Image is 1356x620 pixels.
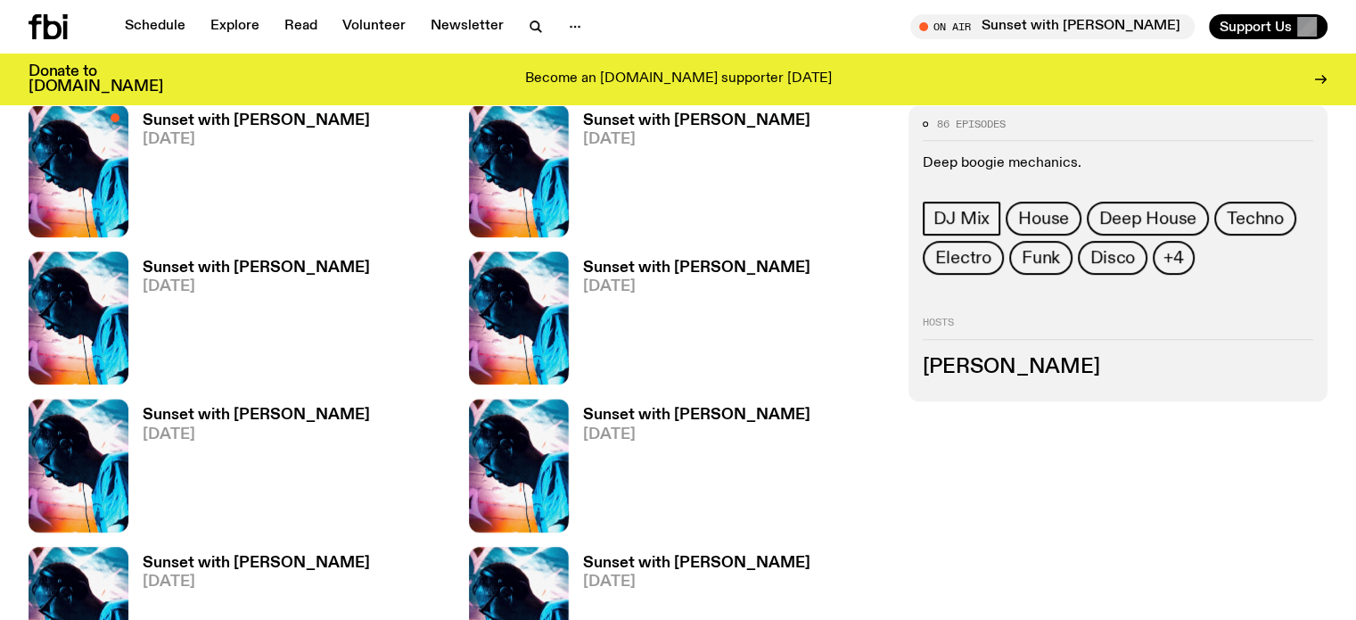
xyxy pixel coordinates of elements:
h3: Donate to [DOMAIN_NAME] [29,64,163,95]
a: Volunteer [332,14,416,39]
a: Read [274,14,328,39]
span: [DATE] [143,279,370,294]
a: Deep House [1087,203,1209,236]
a: House [1006,203,1081,236]
a: Funk [1009,242,1072,276]
h3: Sunset with [PERSON_NAME] [143,113,370,128]
span: +4 [1163,249,1184,269]
h2: Hosts [923,318,1313,340]
a: Electro [923,242,1004,276]
span: [DATE] [143,132,370,147]
h3: Sunset with [PERSON_NAME] [583,408,810,423]
button: Support Us [1209,14,1327,39]
button: +4 [1153,242,1195,276]
h3: Sunset with [PERSON_NAME] [583,260,810,276]
a: Schedule [114,14,196,39]
span: [DATE] [583,279,810,294]
span: [DATE] [583,132,810,147]
span: Disco [1090,249,1135,269]
a: Sunset with [PERSON_NAME][DATE] [569,260,810,384]
a: Sunset with [PERSON_NAME][DATE] [128,260,370,384]
span: Electro [935,249,991,269]
span: Funk [1022,249,1060,269]
img: Simon Caldwell stands side on, looking downwards. He has headphones on. Behind him is a brightly ... [469,252,569,384]
span: Techno [1227,210,1284,229]
span: Deep House [1099,210,1196,229]
span: [DATE] [583,427,810,442]
span: DJ Mix [933,210,990,229]
img: Simon Caldwell stands side on, looking downwards. He has headphones on. Behind him is a brightly ... [29,252,128,384]
a: DJ Mix [923,203,1000,236]
h3: [PERSON_NAME] [923,358,1313,377]
a: Techno [1214,203,1296,236]
a: Sunset with [PERSON_NAME][DATE] [569,113,810,237]
h3: Sunset with [PERSON_NAME] [143,556,370,571]
a: Disco [1078,242,1147,276]
span: Support Us [1220,19,1292,35]
p: Become an [DOMAIN_NAME] supporter [DATE] [525,71,832,87]
span: House [1018,210,1069,229]
span: [DATE] [583,575,810,590]
p: Deep boogie mechanics. [923,156,1313,173]
img: Simon Caldwell stands side on, looking downwards. He has headphones on. Behind him is a brightly ... [469,399,569,532]
h3: Sunset with [PERSON_NAME] [583,113,810,128]
h3: Sunset with [PERSON_NAME] [583,556,810,571]
span: [DATE] [143,427,370,442]
img: Simon Caldwell stands side on, looking downwards. He has headphones on. Behind him is a brightly ... [469,104,569,237]
a: Newsletter [420,14,514,39]
a: Sunset with [PERSON_NAME][DATE] [569,408,810,532]
span: 86 episodes [937,120,1006,129]
h3: Sunset with [PERSON_NAME] [143,408,370,423]
span: [DATE] [143,575,370,590]
a: Explore [200,14,270,39]
button: On AirSunset with [PERSON_NAME] [910,14,1195,39]
a: Sunset with [PERSON_NAME][DATE] [128,113,370,237]
img: Simon Caldwell stands side on, looking downwards. He has headphones on. Behind him is a brightly ... [29,399,128,532]
a: Sunset with [PERSON_NAME][DATE] [128,408,370,532]
img: Simon Caldwell stands side on, looking downwards. He has headphones on. Behind him is a brightly ... [29,104,128,237]
h3: Sunset with [PERSON_NAME] [143,260,370,276]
